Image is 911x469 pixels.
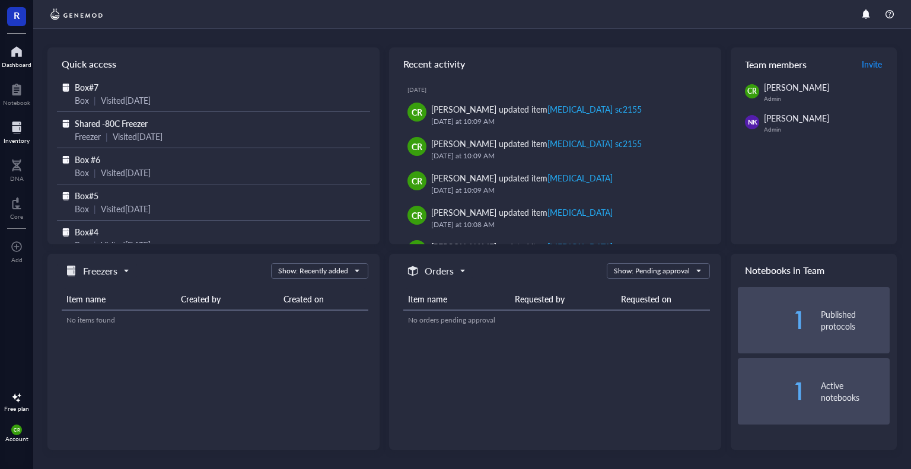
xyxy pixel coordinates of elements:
a: Dashboard [2,42,31,68]
div: No orders pending approval [408,315,705,326]
img: genemod-logo [47,7,106,21]
div: Team members [731,47,897,81]
div: | [94,238,96,251]
div: | [94,94,96,107]
div: [MEDICAL_DATA] [547,206,613,218]
span: Box#5 [75,190,98,202]
span: Box #6 [75,154,100,165]
div: Published protocols [821,308,890,332]
div: 1 [738,311,807,330]
span: R [14,8,20,23]
button: Invite [861,55,883,74]
span: CR [412,174,422,187]
div: Notebook [3,99,30,106]
span: NK [747,117,757,127]
div: | [106,130,108,143]
div: [MEDICAL_DATA] sc2155 [547,138,642,149]
div: DNA [10,175,24,182]
th: Item name [62,288,176,310]
span: CR [412,140,422,153]
div: Box [75,166,89,179]
div: Quick access [47,47,380,81]
div: Freezer [75,130,101,143]
a: CR[PERSON_NAME] updated item[MEDICAL_DATA] sc2155[DATE] at 10:09 AM [399,132,712,167]
div: [MEDICAL_DATA] sc2155 [547,103,642,115]
span: CR [412,106,422,119]
div: | [94,166,96,179]
th: Requested by [510,288,617,310]
div: Box [75,238,89,251]
div: [DATE] [407,86,712,93]
div: | [94,202,96,215]
th: Created on [279,288,368,310]
div: Box [75,202,89,215]
div: 1 [738,382,807,401]
div: Active notebooks [821,379,890,403]
div: Visited [DATE] [101,202,151,215]
div: [PERSON_NAME] updated item [431,103,642,116]
h5: Orders [425,264,454,278]
div: Box [75,94,89,107]
a: CR[PERSON_NAME] updated item[MEDICAL_DATA] sc2155[DATE] at 10:09 AM [399,98,712,132]
div: Visited [DATE] [113,130,163,143]
div: [PERSON_NAME] updated item [431,171,613,184]
span: CR [747,86,757,97]
div: Account [5,435,28,442]
th: Item name [403,288,510,310]
a: Inventory [4,118,30,144]
a: DNA [10,156,24,182]
div: Admin [764,95,890,102]
div: Notebooks in Team [731,254,897,287]
div: Visited [DATE] [101,238,151,251]
span: Box#7 [75,81,98,93]
div: Core [10,213,23,220]
div: Recent activity [389,47,721,81]
div: [PERSON_NAME] updated item [431,137,642,150]
th: Requested on [616,288,710,310]
div: [DATE] at 10:09 AM [431,184,702,196]
div: [DATE] at 10:09 AM [431,116,702,127]
h5: Freezers [83,264,117,278]
span: [PERSON_NAME] [764,112,829,124]
div: Show: Recently added [278,266,348,276]
div: Free plan [4,405,29,412]
div: Add [11,256,23,263]
a: CR[PERSON_NAME] updated item[MEDICAL_DATA][DATE] at 10:08 AM [399,201,712,235]
div: [MEDICAL_DATA] [547,172,613,184]
div: Admin [764,126,890,133]
div: Dashboard [2,61,31,68]
a: CR[PERSON_NAME] updated item[MEDICAL_DATA][DATE] at 10:09 AM [399,167,712,201]
div: Inventory [4,137,30,144]
span: Box#4 [75,226,98,238]
span: Invite [862,58,882,70]
span: CR [412,209,422,222]
div: No items found [66,315,364,326]
div: Visited [DATE] [101,94,151,107]
div: [DATE] at 10:08 AM [431,219,702,231]
div: Visited [DATE] [101,166,151,179]
div: [PERSON_NAME] updated item [431,206,613,219]
div: [DATE] at 10:09 AM [431,150,702,162]
span: CR [14,427,20,432]
div: Show: Pending approval [614,266,690,276]
span: [PERSON_NAME] [764,81,829,93]
span: Shared -80C Freezer [75,117,148,129]
a: Notebook [3,80,30,106]
a: Core [10,194,23,220]
th: Created by [176,288,278,310]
